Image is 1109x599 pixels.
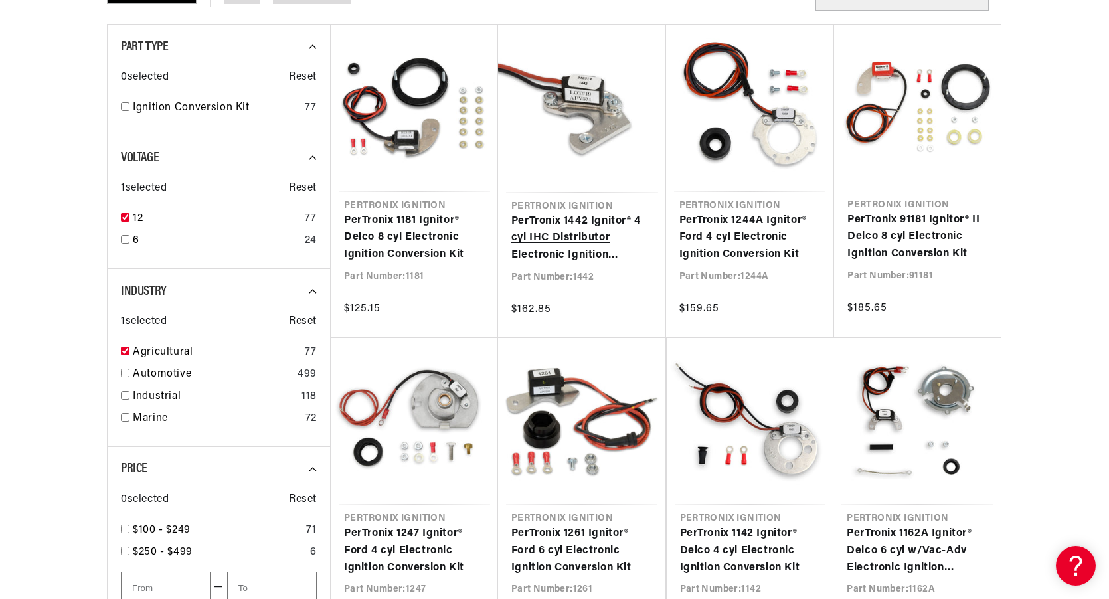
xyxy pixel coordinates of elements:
[679,213,820,264] a: PerTronix 1244A Ignitor® Ford 4 cyl Electronic Ignition Conversion Kit
[511,213,653,264] a: PerTronix 1442 Ignitor® 4 cyl IHC Distributor Electronic Ignition Conversion Kit
[305,100,317,117] div: 77
[344,213,485,264] a: PerTronix 1181 Ignitor® Delco 8 cyl Electronic Ignition Conversion Kit
[121,491,169,509] span: 0 selected
[133,388,296,406] a: Industrial
[310,544,317,561] div: 6
[133,366,292,383] a: Automotive
[133,100,299,117] a: Ignition Conversion Kit
[133,232,299,250] a: 6
[298,366,317,383] div: 499
[133,410,300,428] a: Marine
[121,69,169,86] span: 0 selected
[305,410,317,428] div: 72
[306,522,317,539] div: 71
[121,313,167,331] span: 1 selected
[133,547,193,557] span: $250 - $499
[289,313,317,331] span: Reset
[133,211,299,228] a: 12
[121,462,147,475] span: Price
[301,388,317,406] div: 118
[511,525,652,576] a: PerTronix 1261 Ignitor® Ford 6 cyl Electronic Ignition Conversion Kit
[847,212,987,263] a: PerTronix 91181 Ignitor® II Delco 8 cyl Electronic Ignition Conversion Kit
[305,344,317,361] div: 77
[121,41,168,54] span: Part Type
[344,525,485,576] a: PerTronix 1247 Ignitor® Ford 4 cyl Electronic Ignition Conversion Kit
[121,180,167,197] span: 1 selected
[289,69,317,86] span: Reset
[847,525,987,576] a: PerTronix 1162A Ignitor® Delco 6 cyl w/Vac-Adv Electronic Ignition Conversion Kit
[121,285,167,298] span: Industry
[289,491,317,509] span: Reset
[133,525,191,535] span: $100 - $249
[121,151,159,165] span: Voltage
[133,344,299,361] a: Agricultural
[305,211,317,228] div: 77
[214,579,224,596] span: —
[289,180,317,197] span: Reset
[680,525,821,576] a: PerTronix 1142 Ignitor® Delco 4 cyl Electronic Ignition Conversion Kit
[305,232,317,250] div: 24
